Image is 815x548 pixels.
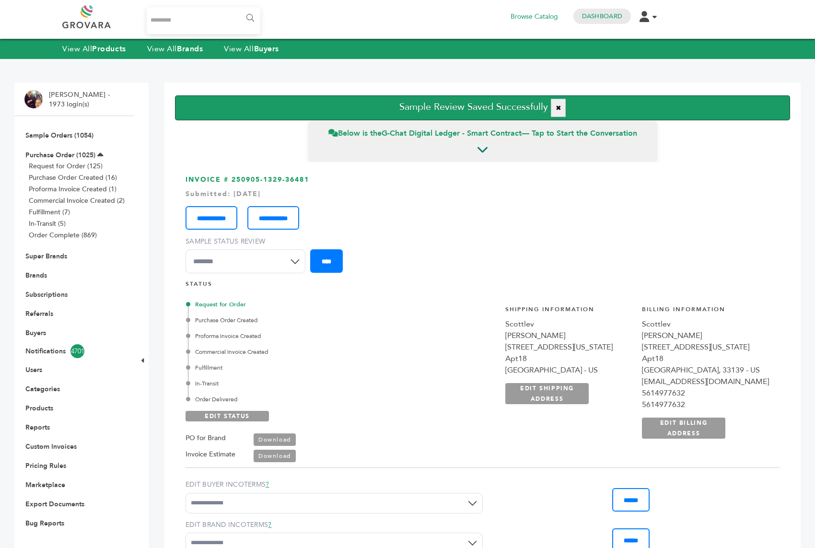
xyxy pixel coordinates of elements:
[642,341,769,353] div: [STREET_ADDRESS][US_STATE]
[29,196,125,205] a: Commercial Invoice Created (2)
[186,411,269,421] a: EDIT STATUS
[551,99,566,117] button: ✖
[642,399,769,410] div: 5614977632
[29,219,66,228] a: In-Transit (5)
[29,231,97,240] a: Order Complete (869)
[642,330,769,341] div: [PERSON_NAME]
[25,461,66,470] a: Pricing Rules
[505,305,632,318] h4: Shipping Information
[25,131,93,140] a: Sample Orders (1054)
[29,208,70,217] a: Fulfillment (7)
[25,271,47,280] a: Brands
[328,128,637,139] span: Below is the — Tap to Start the Conversation
[29,173,117,182] a: Purchase Order Created (16)
[642,387,769,399] div: 5614977632
[642,305,769,318] h4: Billing Information
[25,500,84,509] a: Export Documents
[505,383,589,404] a: EDIT SHIPPING ADDRESS
[642,418,725,439] a: EDIT BILLING ADDRESS
[254,44,279,54] strong: Buyers
[25,442,77,451] a: Custom Invoices
[254,433,296,446] a: Download
[186,480,483,490] label: EDIT BUYER INCOTERMS
[186,280,780,293] h4: STATUS
[505,318,632,330] div: Scottlev
[186,520,483,530] label: EDIT BRAND INCOTERMS
[382,128,522,139] strong: G-Chat Digital Ledger - Smart Contract
[29,162,103,171] a: Request for Order (125)
[25,252,67,261] a: Super Brands
[254,450,296,462] a: Download
[511,12,558,22] a: Browse Catalog
[186,175,780,280] h3: INVOICE # 250905-1329-36481
[62,44,126,54] a: View AllProducts
[188,348,394,356] div: Commercial Invoice Created
[92,44,126,54] strong: Products
[186,189,780,199] div: Submitted: [DATE]
[186,449,235,460] label: Invoice Estimate
[188,395,394,404] div: Order Delivered
[188,300,394,309] div: Request for Order
[25,423,50,432] a: Reports
[147,7,260,34] input: Search...
[25,404,53,413] a: Products
[188,363,394,372] div: Fulfillment
[25,519,64,528] a: Bug Reports
[49,90,112,109] li: [PERSON_NAME] - 1973 login(s)
[399,101,548,114] span: Sample Review Saved Successfully
[224,44,279,54] a: View AllBuyers
[25,480,65,490] a: Marketplace
[188,379,394,388] div: In-Transit
[186,432,226,444] label: PO for Brand
[188,316,394,325] div: Purchase Order Created
[147,44,203,54] a: View AllBrands
[642,318,769,330] div: Scottlev
[582,12,622,21] a: Dashboard
[642,353,769,364] div: Apt18
[642,376,769,387] div: [EMAIL_ADDRESS][DOMAIN_NAME]
[25,309,53,318] a: Referrals
[25,290,68,299] a: Subscriptions
[177,44,203,54] strong: Brands
[268,520,271,529] a: ?
[25,328,46,338] a: Buyers
[505,364,632,376] div: [GEOGRAPHIC_DATA] - US
[505,330,632,341] div: [PERSON_NAME]
[188,332,394,340] div: Proforma Invoice Created
[25,151,95,160] a: Purchase Order (1025)
[29,185,116,194] a: Proforma Invoice Created (1)
[642,364,769,376] div: [GEOGRAPHIC_DATA], 33139 - US
[25,385,60,394] a: Categories
[505,353,632,364] div: Apt18
[25,365,42,374] a: Users
[25,344,123,358] a: Notifications4701
[505,341,632,353] div: [STREET_ADDRESS][US_STATE]
[266,480,269,489] a: ?
[70,344,84,358] span: 4701
[186,237,310,246] label: Sample Status Review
